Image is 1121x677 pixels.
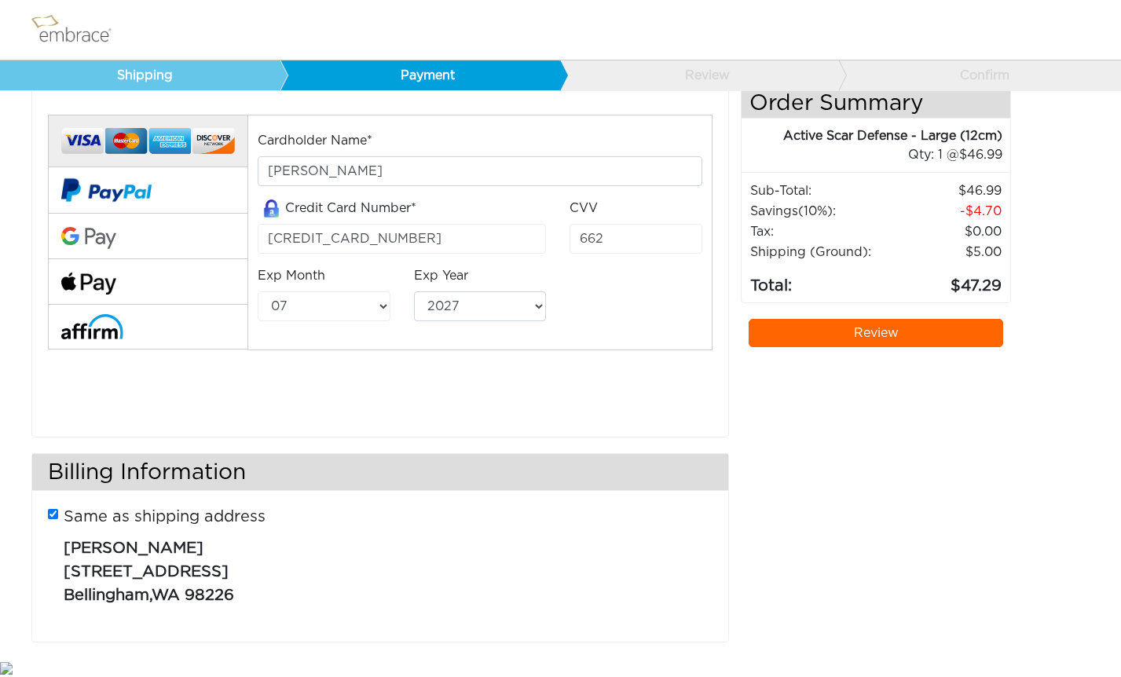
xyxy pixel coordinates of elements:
[742,126,1002,145] div: Active Scar Defense - Large (12cm)
[185,587,234,603] span: 98226
[152,587,180,603] span: WA
[749,221,888,242] td: Tax:
[888,221,1002,242] td: 0.00
[559,60,840,90] a: Review
[61,227,116,249] img: Google-Pay-Logo.svg
[798,205,833,218] span: (10%)
[258,199,416,218] label: Credit Card Number*
[959,148,1002,161] span: 46.99
[64,529,700,607] p: ,
[888,201,1002,221] td: 4.70
[749,319,1003,347] a: Review
[27,10,130,49] img: logo.png
[570,199,598,218] label: CVV
[742,83,1010,119] h4: Order Summary
[280,60,560,90] a: Payment
[64,540,203,556] span: [PERSON_NAME]
[761,145,1002,164] div: 1 @
[888,181,1002,201] td: 46.99
[888,262,1002,298] td: 47.29
[749,181,888,201] td: Sub-Total:
[258,199,285,218] img: amazon-lock.png
[258,266,325,285] label: Exp Month
[749,262,888,298] td: Total:
[64,564,229,580] span: [STREET_ADDRESS]
[258,131,372,150] label: Cardholder Name*
[32,454,728,491] h3: Billing Information
[749,242,888,262] td: Shipping (Ground):
[414,266,468,285] label: Exp Year
[64,505,266,529] label: Same as shipping address
[61,123,235,159] img: credit-cards.png
[61,314,123,338] img: affirm-logo.svg
[838,60,1119,90] a: Confirm
[61,167,152,213] img: paypal-v2.png
[61,273,116,295] img: fullApplePay.png
[64,587,149,603] span: Bellingham
[888,242,1002,262] td: $5.00
[749,201,888,221] td: Savings :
